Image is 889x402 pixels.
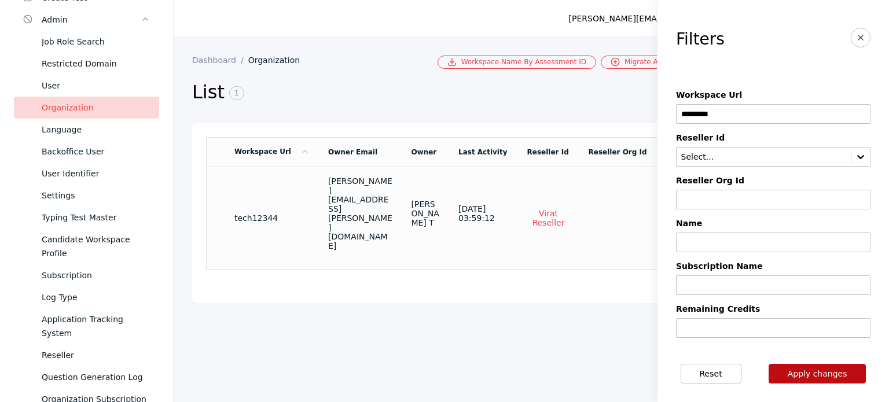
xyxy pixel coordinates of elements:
h2: List [192,80,677,105]
td: Owner Email [319,137,402,167]
label: Remaining Credits [676,304,870,314]
div: Backoffice User [42,145,150,158]
a: Candidate Workspace Profile [14,228,159,264]
a: Reseller Id [527,148,569,156]
a: Job Role Search [14,31,159,53]
div: Settings [42,189,150,202]
a: Virat Reseller [527,208,570,228]
label: Reseller Id [676,133,870,142]
span: 1 [229,86,244,100]
div: Organization [42,101,150,115]
div: [PERSON_NAME] T [411,200,440,227]
button: Reset [681,364,741,383]
div: Admin [42,13,141,27]
div: Log Type [42,290,150,304]
a: Restricted Domain [14,53,159,75]
a: Settings [14,185,159,206]
a: Question Generation Log [14,366,159,388]
a: Language [14,119,159,141]
div: Question Generation Log [42,370,150,384]
a: Reseller Org Id [589,148,647,156]
button: Apply changes [769,364,866,383]
a: User [14,75,159,97]
td: Last Activity [449,137,518,167]
a: Application Tracking System [14,308,159,344]
a: Organization [248,56,310,65]
div: Reseller [42,348,150,362]
div: Application Tracking System [42,312,150,340]
div: [PERSON_NAME][EMAIL_ADDRESS][PERSON_NAME][DOMAIN_NAME] [328,176,392,250]
div: Candidate Workspace Profile [42,233,150,260]
h3: Filters [676,30,725,49]
div: User Identifier [42,167,150,180]
a: Backoffice User [14,141,159,163]
label: Reseller Org Id [676,176,870,185]
a: Workspace Url [234,147,310,156]
a: Migrate Assessment [601,56,704,69]
div: [DATE] 03:59:12 [458,204,509,223]
a: Typing Test Master [14,206,159,228]
a: Organization [14,97,159,119]
div: User [42,79,150,93]
div: [PERSON_NAME][EMAIL_ADDRESS][PERSON_NAME][DOMAIN_NAME] [569,12,845,25]
div: Language [42,123,150,137]
a: Log Type [14,286,159,308]
a: Reseller [14,344,159,366]
div: Subscription [42,268,150,282]
a: User Identifier [14,163,159,185]
td: Owner [402,137,449,167]
label: Subscription Name [676,261,870,271]
section: tech12344 [234,213,310,223]
div: Restricted Domain [42,57,150,71]
label: Workspace Url [676,90,870,99]
div: Typing Test Master [42,211,150,224]
a: Subscription [14,264,159,286]
label: Name [676,219,870,228]
a: Dashboard [192,56,248,65]
div: Job Role Search [42,35,150,49]
a: Workspace Name By Assessment ID [438,56,596,69]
